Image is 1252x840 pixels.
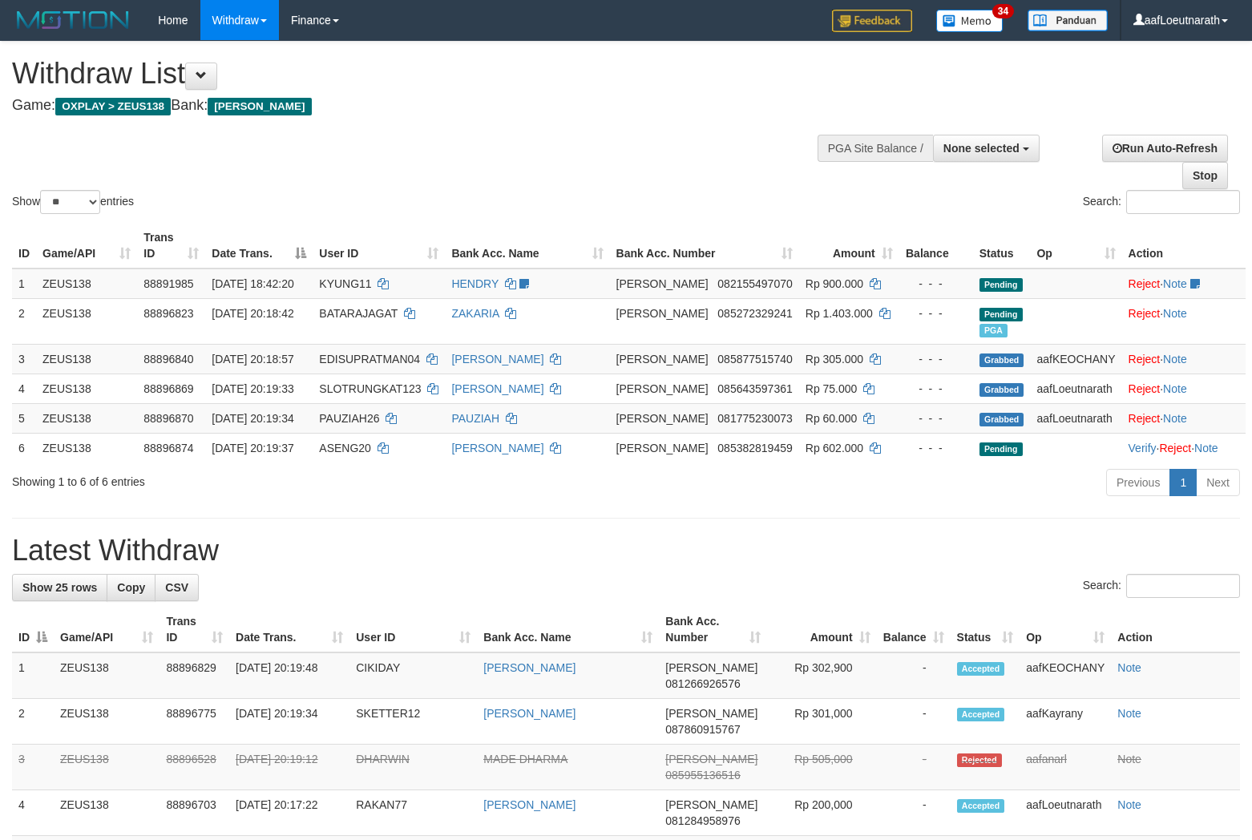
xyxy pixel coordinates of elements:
td: 3 [12,745,54,790]
label: Search: [1083,574,1240,598]
a: Reject [1129,412,1161,425]
a: Next [1196,469,1240,496]
span: [PERSON_NAME] [665,707,757,720]
a: Note [1163,307,1187,320]
div: - - - [906,440,967,456]
img: MOTION_logo.png [12,8,134,32]
td: [DATE] 20:19:34 [229,699,349,745]
a: Reject [1129,277,1161,290]
span: 88896823 [143,307,193,320]
a: Copy [107,574,155,601]
span: Copy 085272329241 to clipboard [717,307,792,320]
td: · [1122,269,1246,299]
a: Note [1163,382,1187,395]
span: Grabbed [979,383,1024,397]
a: Reject [1129,353,1161,365]
td: Rp 200,000 [767,790,876,836]
span: [PERSON_NAME] [616,442,709,454]
span: Grabbed [979,413,1024,426]
a: MADE DHARMA [483,753,567,765]
td: 4 [12,790,54,836]
td: aafKEOCHANY [1030,344,1121,374]
a: CSV [155,574,199,601]
span: [PERSON_NAME] [665,661,757,674]
td: aafKEOCHANY [1020,652,1111,699]
span: Copy 081266926576 to clipboard [665,677,740,690]
a: Stop [1182,162,1228,189]
th: Bank Acc. Name: activate to sort column ascending [477,607,659,652]
td: ZEUS138 [54,652,160,699]
span: BATARAJAGAT [319,307,398,320]
a: Reject [1129,307,1161,320]
a: 1 [1169,469,1197,496]
a: PAUZIAH [451,412,499,425]
input: Search: [1126,574,1240,598]
td: ZEUS138 [36,269,137,299]
td: DHARWIN [349,745,477,790]
span: 88891985 [143,277,193,290]
div: - - - [906,381,967,397]
th: Bank Acc. Name: activate to sort column ascending [445,223,609,269]
td: Rp 301,000 [767,699,876,745]
h1: Latest Withdraw [12,535,1240,567]
span: Rp 305.000 [806,353,863,365]
a: Reject [1129,382,1161,395]
span: Rp 1.403.000 [806,307,873,320]
td: ZEUS138 [36,344,137,374]
a: [PERSON_NAME] [451,382,543,395]
span: Copy 082155497070 to clipboard [717,277,792,290]
span: Copy 085643597361 to clipboard [717,382,792,395]
td: 88896829 [160,652,229,699]
span: [PERSON_NAME] [616,412,709,425]
th: Action [1111,607,1240,652]
span: [PERSON_NAME] [208,98,311,115]
span: Copy 087860915767 to clipboard [665,723,740,736]
th: User ID: activate to sort column ascending [313,223,445,269]
span: KYUNG11 [319,277,371,290]
span: [DATE] 20:18:57 [212,353,293,365]
th: Balance [899,223,973,269]
span: Copy [117,581,145,594]
span: [DATE] 20:19:37 [212,442,293,454]
th: Bank Acc. Number: activate to sort column ascending [659,607,767,652]
span: Pending [979,278,1023,292]
td: 6 [12,433,36,462]
span: Accepted [957,662,1005,676]
span: [PERSON_NAME] [616,382,709,395]
td: [DATE] 20:19:12 [229,745,349,790]
th: Amount: activate to sort column ascending [799,223,899,269]
td: SKETTER12 [349,699,477,745]
td: 1 [12,652,54,699]
span: Rp 602.000 [806,442,863,454]
img: Feedback.jpg [832,10,912,32]
span: EDISUPRATMAN04 [319,353,420,365]
td: 1 [12,269,36,299]
td: 88896703 [160,790,229,836]
span: [DATE] 20:19:33 [212,382,293,395]
td: aafLoeutnarath [1030,374,1121,403]
td: · [1122,298,1246,344]
th: Status [973,223,1031,269]
td: 88896528 [160,745,229,790]
a: [PERSON_NAME] [483,798,576,811]
span: SLOTRUNGKAT123 [319,382,421,395]
span: None selected [943,142,1020,155]
span: 88896870 [143,412,193,425]
a: Run Auto-Refresh [1102,135,1228,162]
th: Balance: activate to sort column ascending [877,607,951,652]
td: 2 [12,298,36,344]
span: Rp 900.000 [806,277,863,290]
a: [PERSON_NAME] [483,661,576,674]
span: Pending [979,442,1023,456]
a: [PERSON_NAME] [451,442,543,454]
div: - - - [906,305,967,321]
a: Note [1163,353,1187,365]
div: - - - [906,351,967,367]
td: Rp 302,900 [767,652,876,699]
span: Rejected [957,753,1002,767]
span: 88896840 [143,353,193,365]
a: Note [1117,707,1141,720]
img: Button%20Memo.svg [936,10,1004,32]
td: - [877,699,951,745]
th: Amount: activate to sort column ascending [767,607,876,652]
